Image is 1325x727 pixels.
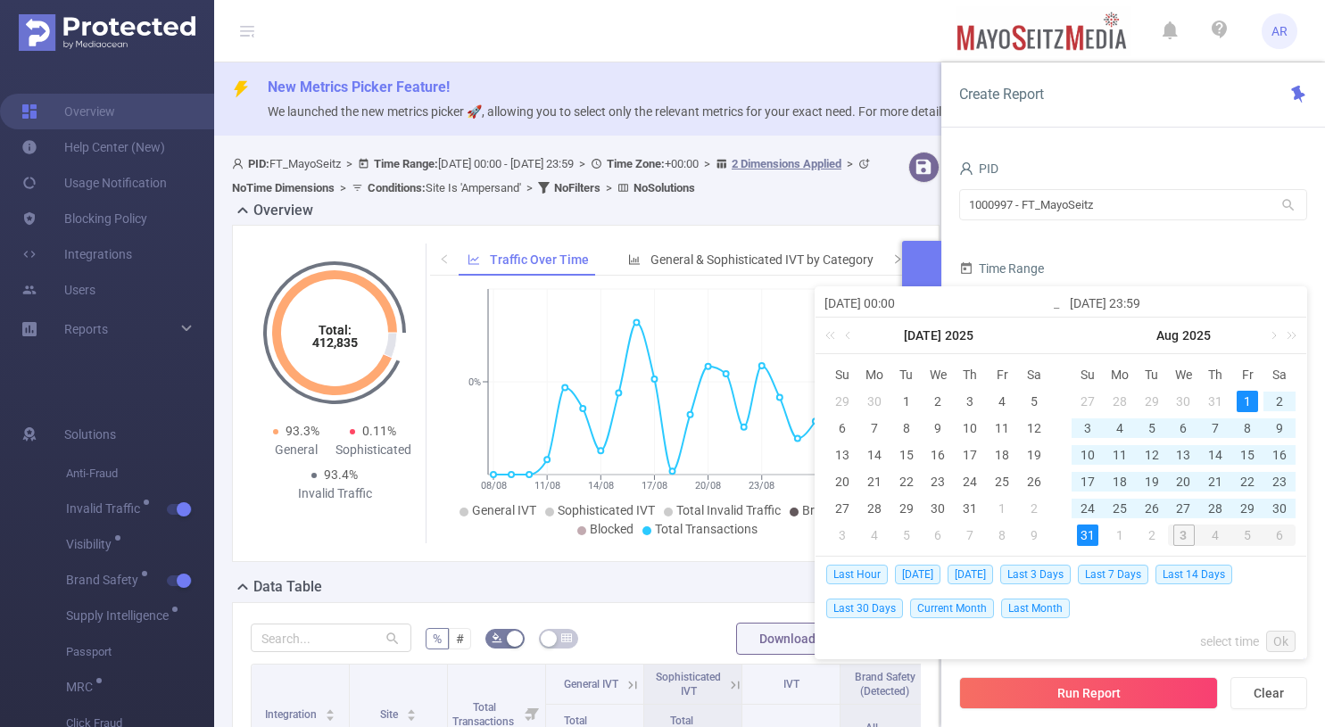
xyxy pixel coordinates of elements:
[923,495,955,522] td: July 30, 2025
[927,498,948,519] div: 30
[66,681,99,693] span: MRC
[986,361,1018,388] th: Fri
[312,335,358,350] tspan: 412,835
[1205,471,1226,492] div: 21
[858,415,890,442] td: July 7, 2025
[1231,522,1263,549] td: September 5, 2025
[232,80,250,98] i: icon: thunderbolt
[341,157,358,170] span: >
[1072,367,1104,383] span: Su
[1104,367,1136,383] span: Mo
[1180,318,1213,353] a: 2025
[1172,417,1194,439] div: 6
[1136,522,1168,549] td: September 2, 2025
[628,253,641,266] i: icon: bar-chart
[1168,388,1200,415] td: July 30, 2025
[954,388,986,415] td: July 3, 2025
[1263,415,1296,442] td: August 9, 2025
[1263,495,1296,522] td: August 30, 2025
[64,417,116,452] span: Solutions
[1263,442,1296,468] td: August 16, 2025
[959,525,981,546] div: 7
[1077,525,1098,546] div: 31
[858,468,890,495] td: July 21, 2025
[1263,388,1296,415] td: August 2, 2025
[896,525,917,546] div: 5
[923,522,955,549] td: August 6, 2025
[959,161,973,176] i: icon: user
[858,367,890,383] span: Mo
[1141,391,1163,412] div: 29
[736,623,865,655] button: Download PDF
[21,165,167,201] a: Usage Notification
[1023,498,1045,519] div: 2
[954,361,986,388] th: Thu
[456,632,464,646] span: #
[521,181,538,194] span: >
[1199,442,1231,468] td: August 14, 2025
[864,471,885,492] div: 21
[268,104,1031,119] span: We launched the new metrics picker 🚀, allowing you to select only the relevant metrics for your e...
[954,522,986,549] td: August 7, 2025
[1136,367,1168,383] span: Tu
[534,480,559,492] tspan: 11/08
[991,417,1013,439] div: 11
[890,367,923,383] span: Tu
[296,484,373,503] div: Invalid Traffic
[927,417,948,439] div: 9
[480,480,506,492] tspan: 08/08
[1136,361,1168,388] th: Tue
[1269,417,1290,439] div: 9
[66,634,214,670] span: Passport
[832,391,853,412] div: 29
[1072,415,1104,442] td: August 3, 2025
[1168,442,1200,468] td: August 13, 2025
[1104,361,1136,388] th: Mon
[1104,415,1136,442] td: August 4, 2025
[959,261,1044,276] span: Time Range
[335,181,352,194] span: >
[991,525,1013,546] div: 8
[1072,442,1104,468] td: August 10, 2025
[895,565,940,584] span: [DATE]
[923,415,955,442] td: July 9, 2025
[986,468,1018,495] td: July 25, 2025
[490,252,589,267] span: Traffic Over Time
[986,442,1018,468] td: July 18, 2025
[324,467,358,482] span: 93.4%
[890,442,923,468] td: July 15, 2025
[824,293,1052,314] input: Start date
[896,417,917,439] div: 8
[642,480,667,492] tspan: 17/08
[802,503,874,517] span: Brand Safety
[1023,391,1045,412] div: 5
[1018,522,1050,549] td: August 9, 2025
[1237,391,1258,412] div: 1
[1018,415,1050,442] td: July 12, 2025
[832,525,853,546] div: 3
[896,391,917,412] div: 1
[1109,471,1130,492] div: 18
[1205,391,1226,412] div: 31
[468,253,480,266] i: icon: line-chart
[21,272,95,308] a: Users
[890,415,923,442] td: July 8, 2025
[590,522,634,536] span: Blocked
[948,565,993,584] span: [DATE]
[1018,388,1050,415] td: July 5, 2025
[1199,388,1231,415] td: July 31, 2025
[253,200,313,221] h2: Overview
[986,415,1018,442] td: July 11, 2025
[1104,442,1136,468] td: August 11, 2025
[1077,471,1098,492] div: 17
[826,565,888,584] span: Last Hour
[923,361,955,388] th: Wed
[1263,525,1296,546] div: 6
[1230,677,1307,709] button: Clear
[1155,565,1232,584] span: Last 14 Days
[1109,525,1130,546] div: 1
[1199,415,1231,442] td: August 7, 2025
[890,495,923,522] td: July 29, 2025
[1155,318,1180,353] a: Aug
[362,424,396,438] span: 0.11%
